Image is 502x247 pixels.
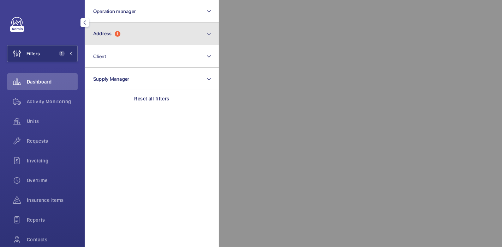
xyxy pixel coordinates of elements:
span: Overtime [27,177,78,184]
span: Contacts [27,236,78,243]
span: Invoicing [27,157,78,164]
span: Dashboard [27,78,78,85]
span: 1 [59,51,65,56]
button: Filters1 [7,45,78,62]
span: Insurance items [27,197,78,204]
span: Requests [27,137,78,144]
span: Filters [26,50,40,57]
span: Reports [27,216,78,223]
span: Units [27,118,78,125]
span: Activity Monitoring [27,98,78,105]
